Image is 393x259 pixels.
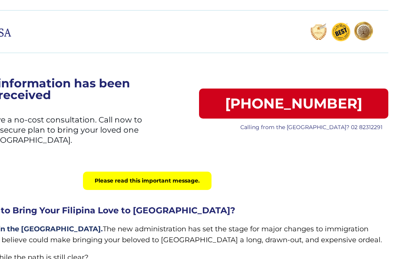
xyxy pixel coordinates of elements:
p: Calling from the [GEOGRAPHIC_DATA]? 02 82312291 [234,122,388,132]
a: [PHONE_NUMBER] [199,89,388,119]
div: Please read this important message. [83,172,211,190]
